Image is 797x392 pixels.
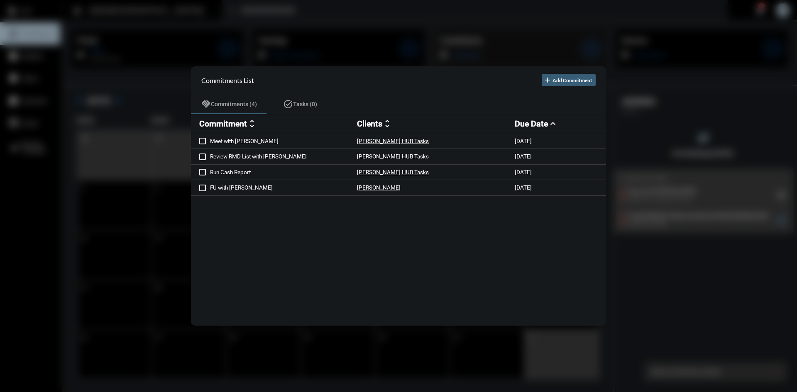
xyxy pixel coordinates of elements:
[357,184,401,191] p: [PERSON_NAME]
[548,119,558,129] mat-icon: expand_less
[357,169,429,175] p: [PERSON_NAME] HUB Tasks
[357,119,382,129] h2: Clients
[515,169,532,175] p: [DATE]
[247,119,257,129] mat-icon: unfold_more
[515,153,532,160] p: [DATE]
[199,119,247,129] h2: Commitment
[357,153,429,160] p: [PERSON_NAME] HUB Tasks
[283,99,293,109] mat-icon: task_alt
[542,74,596,86] button: Add Commitment
[515,138,532,144] p: [DATE]
[543,76,552,84] mat-icon: add
[357,138,429,144] p: [PERSON_NAME] HUB Tasks
[210,169,357,175] p: Run Cash Report
[210,184,357,191] p: FU with [PERSON_NAME]
[515,184,532,191] p: [DATE]
[515,119,548,129] h2: Due Date
[210,138,357,144] p: Meet with [PERSON_NAME]
[210,153,357,160] p: Review RMD List with [PERSON_NAME]
[201,99,211,109] mat-icon: handshake
[382,119,392,129] mat-icon: unfold_more
[293,101,317,107] span: Tasks (0)
[211,101,257,107] span: Commitments (4)
[201,76,254,84] h2: Commitments List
